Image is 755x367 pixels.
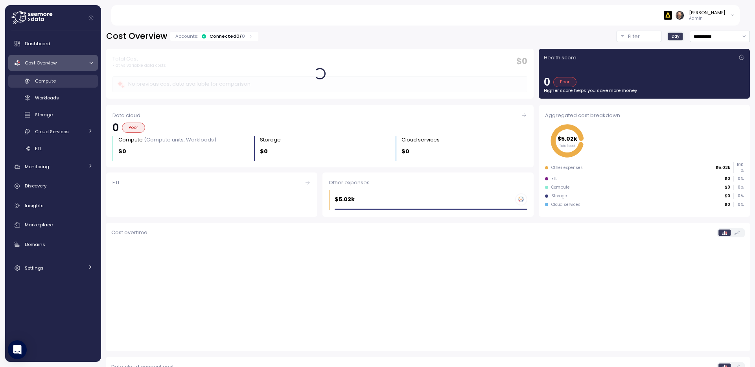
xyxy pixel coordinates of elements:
a: Storage [8,108,98,121]
p: Health score [544,54,576,62]
p: 100 % [734,162,743,173]
div: Cloud services [551,202,580,207]
span: Cost Overview [25,60,57,66]
div: Poor [122,123,145,133]
button: Filter [617,31,661,42]
span: Monitoring [25,163,49,170]
a: Dashboard [8,36,98,51]
div: Other expenses [551,165,583,171]
div: [PERSON_NAME] [689,9,725,16]
p: 0 % [734,176,743,182]
p: 0 % [734,202,743,207]
div: Storage [260,136,281,144]
p: Filter [628,33,640,40]
h2: Cost Overview [106,31,167,42]
div: Data cloud [112,112,527,119]
span: ETL [35,145,42,152]
p: $0 [118,147,126,156]
span: Storage [35,112,53,118]
div: Connected 0 / [210,33,245,39]
div: Accounts:Connected0/0 [170,32,258,41]
span: Compute [35,78,56,84]
a: Data cloud0PoorCompute (Compute units, Workloads)$0Storage $0Cloud services $0 [106,105,534,167]
span: Insights [25,202,44,209]
a: Insights [8,198,98,213]
span: Day [672,33,679,39]
p: Admin [689,16,725,21]
button: Collapse navigation [86,15,96,21]
a: Monitoring [8,159,98,174]
a: ETL [8,142,98,155]
span: Marketplace [25,222,53,228]
img: 6628aa71fabf670d87b811be.PNG [664,11,672,19]
span: Workloads [35,95,59,101]
a: ETL [106,172,317,217]
p: $0 [401,147,409,156]
div: ETL [112,179,311,187]
div: Cloud services [401,136,440,144]
a: Cost Overview [8,55,98,71]
p: $0 [725,202,730,207]
p: Accounts: [175,33,198,39]
div: Compute [551,185,570,190]
div: Compute [118,136,216,144]
a: Settings [8,260,98,276]
p: 0 % [734,193,743,199]
p: (Compute units, Workloads) [144,136,216,143]
div: Storage [551,193,567,199]
span: Dashboard [25,40,50,47]
div: ETL [551,176,557,182]
div: Poor [553,77,576,87]
div: Other expenses [329,179,527,187]
p: $0 [725,176,730,182]
img: ACg8ocI2dL-zei04f8QMW842o_HSSPOvX6ScuLi9DAmwXc53VPYQOcs=s96-c [676,11,684,19]
div: Open Intercom Messenger [8,340,27,359]
tspan: Total cost [559,143,576,148]
a: Domains [8,237,98,252]
p: $5.02k [335,195,355,204]
a: Cloud Services [8,125,98,138]
span: Cloud Services [35,128,69,135]
p: 0 [242,33,245,39]
p: 0 [544,77,550,87]
span: Settings [25,265,44,271]
div: Aggregated cost breakdown [545,112,744,119]
tspan: $5.02k [558,135,577,143]
p: $0 [260,147,268,156]
a: Discovery [8,178,98,194]
span: Discovery [25,183,46,189]
p: Cost overtime [111,229,147,237]
p: Higher score helps you save more money [544,87,745,94]
p: 0 % [734,185,743,190]
p: $5.02k [716,165,730,171]
a: Marketplace [8,217,98,233]
p: $0 [725,185,730,190]
p: $0 [725,193,730,199]
span: Domains [25,241,45,248]
p: 0 [112,123,119,133]
a: Workloads [8,92,98,105]
a: Compute [8,75,98,88]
